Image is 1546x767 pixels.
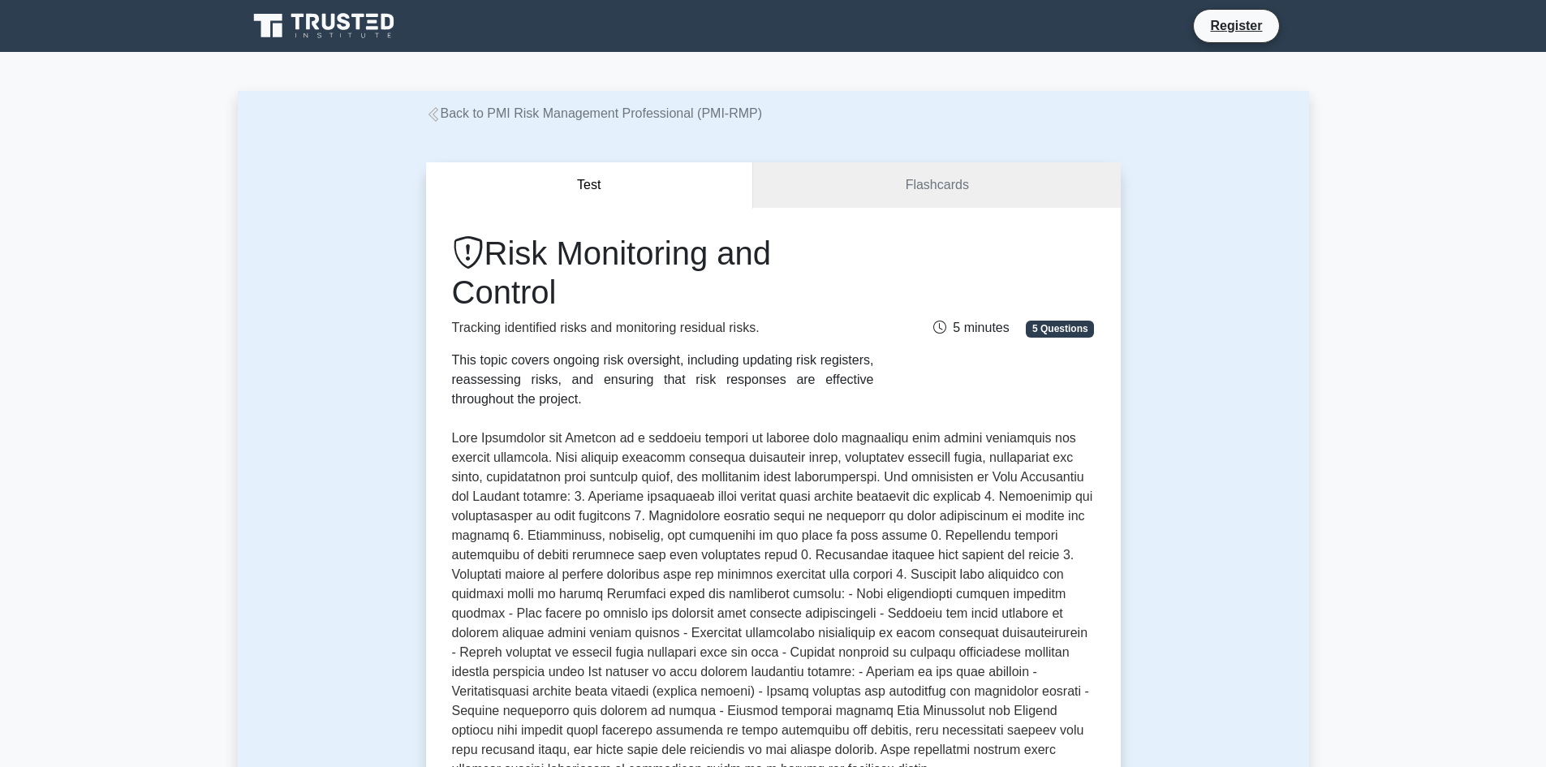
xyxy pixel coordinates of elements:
span: 5 minutes [933,321,1009,334]
div: This topic covers ongoing risk oversight, including updating risk registers, reassessing risks, a... [452,351,874,409]
span: 5 Questions [1026,321,1094,337]
a: Register [1200,15,1272,36]
h1: Risk Monitoring and Control [452,234,874,312]
a: Flashcards [753,162,1120,209]
p: Tracking identified risks and monitoring residual risks. [452,318,874,338]
button: Test [426,162,754,209]
a: Back to PMI Risk Management Professional (PMI-RMP) [426,106,763,120]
